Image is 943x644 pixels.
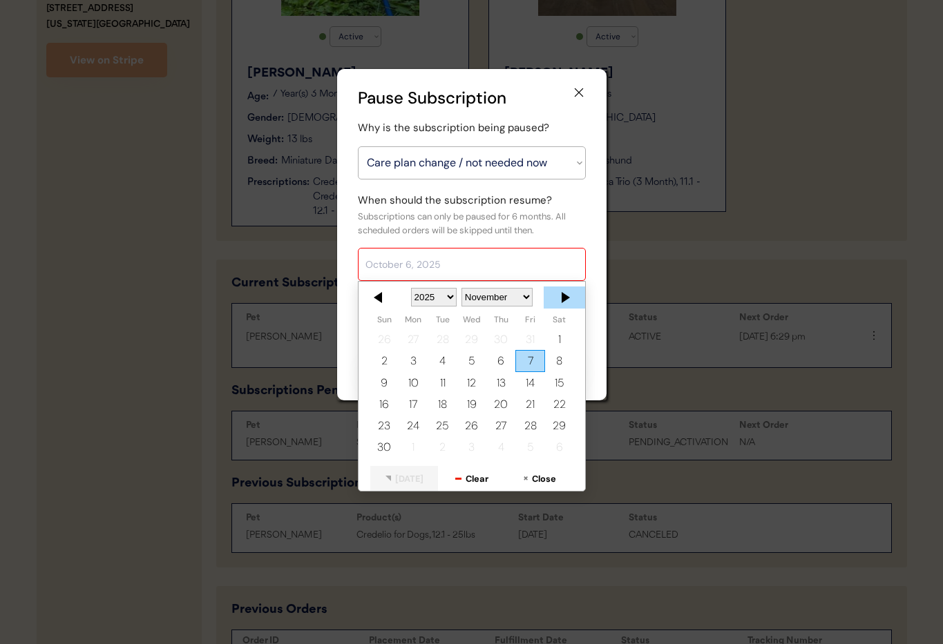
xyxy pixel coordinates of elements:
div: November 15, 2025 [544,372,573,393]
th: Monday [399,315,428,329]
div: November 6, 2025 [486,350,515,371]
select: Select a year [410,288,457,306]
div: October 30, 2025 [486,329,515,350]
th: Wednesday [457,315,486,329]
div: November 13, 2025 [486,372,515,393]
div: November 4, 2025 [428,350,457,371]
div: November 28, 2025 [515,415,544,436]
div: November 22, 2025 [544,393,573,415]
div: November 29, 2025 [544,415,573,436]
div: November 30, 2025 [370,436,399,458]
th: Friday [515,315,544,329]
div: December 5, 2025 [515,436,544,458]
div: November 17, 2025 [399,393,428,415]
div: November 23, 2025 [370,415,399,436]
select: Select a month [461,288,533,306]
div: December 1, 2025 [399,436,428,458]
th: Thursday [486,315,515,329]
div: October 29, 2025 [457,329,486,350]
div: October 26, 2025 [370,329,399,350]
div: November 11, 2025 [428,372,457,393]
input: October 6, 2025 [358,248,586,281]
div: Pause Subscription [358,86,572,110]
th: Sunday [370,315,399,329]
div: November 18, 2025 [428,393,457,415]
div: December 2, 2025 [428,436,457,458]
div: November 10, 2025 [399,372,428,393]
div: Why is the subscription being paused? [358,121,549,135]
div: Subscriptions can only be paused for 6 months. All scheduled orders will be skipped until then. [358,210,586,237]
div: When should the subscription resume? [358,194,552,208]
div: October 28, 2025 [428,329,457,350]
button: Close [505,466,573,491]
div: November 20, 2025 [486,393,515,415]
div: November 14, 2025 [515,372,544,393]
div: November 19, 2025 [457,393,486,415]
div: November 21, 2025 [515,393,544,415]
div: December 3, 2025 [457,436,486,458]
div: November 2, 2025 [370,350,399,371]
div: November 16, 2025 [370,393,399,415]
div: November 1, 2025 [544,329,573,350]
button: Clear [438,466,506,491]
div: December 4, 2025 [486,436,515,458]
th: Tuesday [428,315,457,329]
div: October 31, 2025 [515,329,544,350]
div: November 3, 2025 [399,350,428,371]
div: November 7, 2025 [515,350,544,371]
div: December 6, 2025 [544,436,573,458]
div: November 12, 2025 [457,372,486,393]
div: October 27, 2025 [399,329,428,350]
div: November 26, 2025 [457,415,486,436]
div: November 8, 2025 [544,350,573,371]
div: November 5, 2025 [457,350,486,371]
button: [DATE] [370,466,438,491]
th: Saturday [544,315,573,329]
div: November 9, 2025 [370,372,399,393]
div: November 27, 2025 [486,415,515,436]
div: November 24, 2025 [399,415,428,436]
div: November 25, 2025 [428,415,457,436]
